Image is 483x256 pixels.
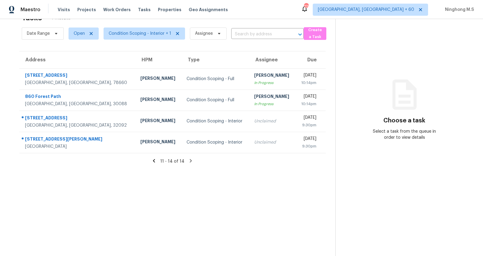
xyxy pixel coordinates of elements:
span: Condition Scoping - Interior + 1 [109,31,171,37]
div: In Progress [254,80,291,86]
div: [PERSON_NAME] [140,139,177,146]
div: 10:14pm [300,80,316,86]
th: Assignee [249,51,296,68]
input: Search by address [231,30,287,39]
div: Select a task from the queue in order to view details [370,128,439,141]
div: [STREET_ADDRESS] [25,115,131,122]
th: Due [295,51,325,68]
span: Visits [58,7,70,13]
div: [DATE] [300,115,316,122]
span: Ninghong M.S [443,7,474,13]
span: [GEOGRAPHIC_DATA], [GEOGRAPHIC_DATA] + 60 [318,7,414,13]
div: [PERSON_NAME] [254,72,291,80]
div: [GEOGRAPHIC_DATA], [GEOGRAPHIC_DATA], 30088 [25,101,131,107]
div: [GEOGRAPHIC_DATA] [25,144,131,150]
div: 860 Forest Path [25,93,131,101]
span: Create a Task [307,27,323,41]
button: Create a Task [304,27,326,40]
div: [PERSON_NAME] [254,93,291,101]
div: Condition Scoping - Interior [187,118,245,124]
h3: Choose a task [383,118,425,124]
div: Condition Scoping - Full [187,76,245,82]
div: [GEOGRAPHIC_DATA], [GEOGRAPHIC_DATA], 78660 [25,80,131,86]
div: [PERSON_NAME] [140,96,177,104]
th: HPM [136,51,182,68]
div: Condition Scoping - Full [187,97,245,103]
span: Maestro [21,7,40,13]
th: Address [19,51,136,68]
div: In Progress [254,101,291,107]
div: 9:30pm [300,143,316,149]
div: Condition Scoping - Interior [187,139,245,145]
div: [PERSON_NAME] [140,118,177,125]
div: 10:14pm [300,101,316,107]
h2: Tasks [22,15,42,21]
div: [PERSON_NAME] [140,75,177,83]
span: Work Orders [103,7,131,13]
span: Projects [77,7,96,13]
div: [DATE] [300,136,316,143]
span: Open [74,31,85,37]
span: Assignee [195,31,213,37]
span: 11 - 14 of 14 [160,159,184,164]
span: Tasks [138,8,151,12]
span: Geo Assignments [189,7,228,13]
div: [GEOGRAPHIC_DATA], [GEOGRAPHIC_DATA], 32092 [25,122,131,128]
span: Date Range [27,31,50,37]
div: Unclaimed [254,118,291,124]
div: 778 [304,4,308,10]
div: [STREET_ADDRESS][PERSON_NAME] [25,136,131,144]
div: 9:30pm [300,122,316,128]
div: Unclaimed [254,139,291,145]
div: [DATE] [300,72,316,80]
div: [STREET_ADDRESS] [25,72,131,80]
th: Type [182,51,249,68]
div: [DATE] [300,93,316,101]
span: Properties [158,7,181,13]
button: Open [296,30,304,39]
